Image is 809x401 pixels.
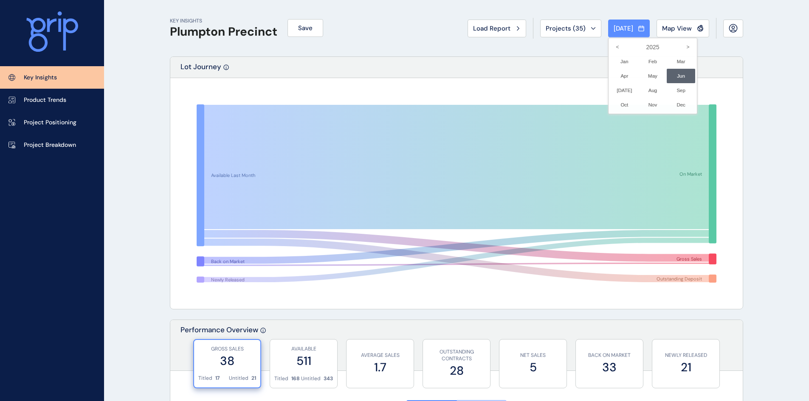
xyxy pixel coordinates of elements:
li: Oct [610,98,639,112]
li: Feb [639,54,667,69]
li: Aug [639,83,667,98]
label: 2025 [610,40,695,54]
li: Sep [667,83,695,98]
li: Jan [610,54,639,69]
p: Product Trends [24,96,66,104]
p: Key Insights [24,73,57,82]
li: May [639,69,667,83]
p: Project Breakdown [24,141,76,149]
i: > [681,40,695,54]
li: Jun [667,69,695,83]
i: < [610,40,625,54]
li: Dec [667,98,695,112]
li: Nov [639,98,667,112]
li: Apr [610,69,639,83]
li: Mar [667,54,695,69]
li: [DATE] [610,83,639,98]
p: Project Positioning [24,118,76,127]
